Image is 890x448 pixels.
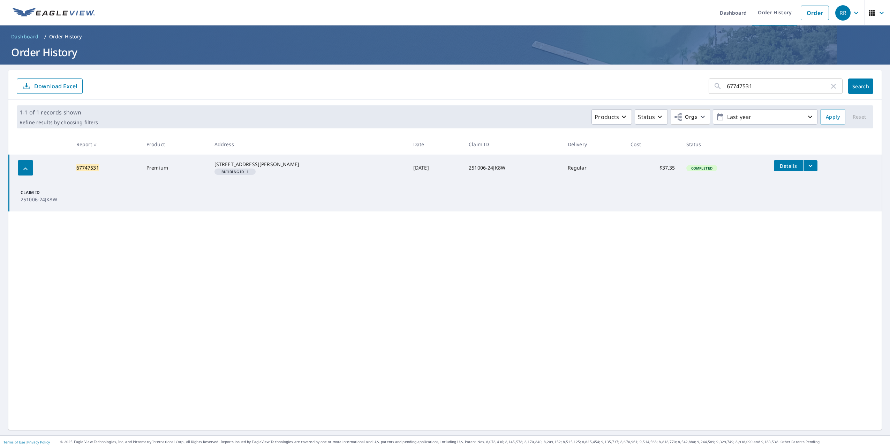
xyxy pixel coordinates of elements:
span: Apply [826,113,840,121]
li: / [44,32,46,41]
td: Premium [141,155,209,181]
button: Products [591,109,632,125]
span: Dashboard [11,33,39,40]
button: Download Excel [17,79,83,94]
p: Last year [724,111,806,123]
a: Terms of Use [3,440,25,445]
div: RR [835,5,851,21]
p: Download Excel [34,82,77,90]
p: Status [638,113,655,121]
th: Report # [71,134,141,155]
th: Claim ID [463,134,562,155]
button: Orgs [671,109,710,125]
input: Address, Report #, Claim ID, etc. [727,76,829,96]
th: Status [681,134,768,155]
span: Details [778,163,799,169]
td: 251006-24JK8W [463,155,562,181]
button: Last year [713,109,817,125]
th: Product [141,134,209,155]
td: Regular [562,155,625,181]
th: Delivery [562,134,625,155]
em: Building ID [221,170,244,173]
p: 1-1 of 1 records shown [20,108,98,117]
p: Order History [49,33,82,40]
p: Refine results by choosing filters [20,119,98,126]
td: [DATE] [408,155,463,181]
p: © 2025 Eagle View Technologies, Inc. and Pictometry International Corp. All Rights Reserved. Repo... [60,439,887,445]
div: [STREET_ADDRESS][PERSON_NAME] [214,161,402,168]
span: Search [854,83,868,90]
a: Privacy Policy [27,440,50,445]
td: $37.35 [625,155,680,181]
p: 251006-24JK8W [21,196,60,203]
button: Status [635,109,668,125]
a: Order [801,6,829,20]
th: Cost [625,134,680,155]
p: | [3,440,50,444]
p: Claim ID [21,189,60,196]
button: Apply [820,109,845,125]
nav: breadcrumb [8,31,882,42]
p: Products [595,113,619,121]
th: Address [209,134,408,155]
img: EV Logo [13,8,95,18]
span: Completed [687,166,717,171]
th: Date [408,134,463,155]
button: Search [848,79,873,94]
button: filesDropdownBtn-67747531 [803,160,817,171]
mark: 67747531 [76,164,99,171]
button: detailsBtn-67747531 [774,160,803,171]
span: 1 [217,170,253,173]
span: Orgs [674,113,697,121]
h1: Order History [8,45,882,59]
a: Dashboard [8,31,42,42]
